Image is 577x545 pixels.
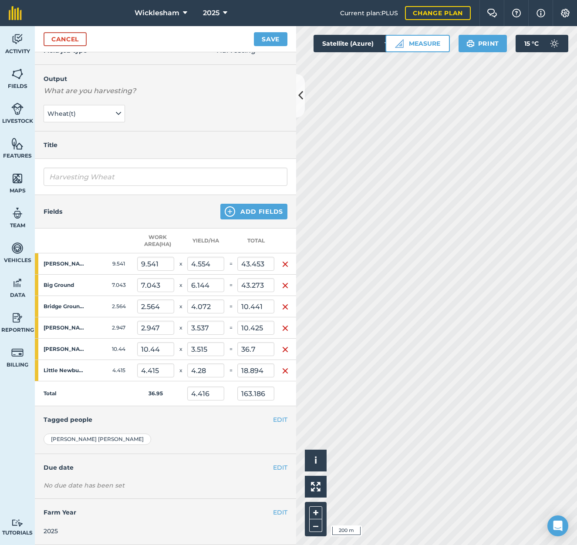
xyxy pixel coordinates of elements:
[11,242,24,255] img: svg+xml;base64,PD94bWwgdmVyc2lvbj0iMS4wIiBlbmNvZGluZz0idXRmLTgiPz4KPCEtLSBHZW5lcmF0b3I6IEFkb2JlIE...
[44,207,62,216] h4: Fields
[135,8,179,18] span: Wicklesham
[273,463,287,472] button: EDIT
[11,67,24,81] img: svg+xml;base64,PHN2ZyB4bWxucz0iaHR0cDovL3d3dy53My5vcmcvMjAwMC9zdmciIHdpZHRoPSI1NiIgaGVpZ2h0PSI2MC...
[560,9,570,17] img: A cog icon
[44,303,84,310] strong: Bridge Ground - WHEAT
[385,35,450,52] button: Measure
[220,204,287,219] button: Add Fields
[44,415,287,424] h4: Tagged people
[44,324,84,331] strong: [PERSON_NAME]
[44,105,125,122] button: Wheat(t)
[405,6,471,20] a: Change plan
[466,38,475,49] img: svg+xml;base64,PHN2ZyB4bWxucz0iaHR0cDovL3d3dy53My5vcmcvMjAwMC9zdmciIHdpZHRoPSIxOSIgaGVpZ2h0PSIyNC...
[148,390,163,397] strong: 36.95
[100,317,137,339] td: 2.947
[9,6,22,20] img: fieldmargin Logo
[44,508,287,517] h4: Farm Year
[395,39,404,48] img: Ruler icon
[100,296,137,317] td: 2.564
[487,9,497,17] img: Two speech bubbles overlapping with the left bubble in the forefront
[44,463,287,472] h4: Due date
[511,9,522,17] img: A question mark icon
[11,311,24,324] img: svg+xml;base64,PD94bWwgdmVyc2lvbj0iMS4wIiBlbmNvZGluZz0idXRmLTgiPz4KPCEtLSBHZW5lcmF0b3I6IEFkb2JlIE...
[44,390,57,397] strong: Total
[11,207,24,220] img: svg+xml;base64,PD94bWwgdmVyc2lvbj0iMS4wIiBlbmNvZGluZz0idXRmLTgiPz4KPCEtLSBHZW5lcmF0b3I6IEFkb2JlIE...
[224,339,237,360] td: =
[203,8,219,18] span: 2025
[44,140,287,150] h4: Title
[44,74,287,84] h4: Output
[224,275,237,296] td: =
[305,450,327,471] button: i
[282,259,289,269] img: svg+xml;base64,PHN2ZyB4bWxucz0iaHR0cDovL3d3dy53My5vcmcvMjAwMC9zdmciIHdpZHRoPSIxNiIgaGVpZ2h0PSIyNC...
[224,253,237,275] td: =
[44,282,84,289] strong: Big Ground
[11,346,24,359] img: svg+xml;base64,PD94bWwgdmVyc2lvbj0iMS4wIiBlbmNvZGluZz0idXRmLTgiPz4KPCEtLSBHZW5lcmF0b3I6IEFkb2JlIE...
[174,360,187,381] td: x
[44,87,136,95] em: What are you harvesting?
[44,367,84,374] strong: Little Newbury - Wheat
[524,35,539,52] span: 15 ° C
[516,35,568,52] button: 15 °C
[224,296,237,317] td: =
[309,506,322,519] button: +
[314,455,317,466] span: i
[282,366,289,376] img: svg+xml;base64,PHN2ZyB4bWxucz0iaHR0cDovL3d3dy53My5vcmcvMjAwMC9zdmciIHdpZHRoPSIxNiIgaGVpZ2h0PSIyNC...
[100,339,137,360] td: 10.44
[224,360,237,381] td: =
[47,109,78,118] span: Wheat ( t )
[273,415,287,424] button: EDIT
[137,229,174,253] th: Work area ( Ha )
[224,317,237,339] td: =
[459,35,507,52] button: Print
[282,323,289,333] img: svg+xml;base64,PHN2ZyB4bWxucz0iaHR0cDovL3d3dy53My5vcmcvMjAwMC9zdmciIHdpZHRoPSIxNiIgaGVpZ2h0PSIyNC...
[225,206,235,217] img: svg+xml;base64,PHN2ZyB4bWxucz0iaHR0cDovL3d3dy53My5vcmcvMjAwMC9zdmciIHdpZHRoPSIxNCIgaGVpZ2h0PSIyNC...
[11,137,24,150] img: svg+xml;base64,PHN2ZyB4bWxucz0iaHR0cDovL3d3dy53My5vcmcvMjAwMC9zdmciIHdpZHRoPSI1NiIgaGVpZ2h0PSI2MC...
[314,35,397,52] button: Satellite (Azure)
[44,434,151,445] div: [PERSON_NAME] [PERSON_NAME]
[547,515,568,536] div: Open Intercom Messenger
[254,32,287,46] button: Save
[44,168,287,186] input: What needs doing?
[11,33,24,46] img: svg+xml;base64,PD94bWwgdmVyc2lvbj0iMS4wIiBlbmNvZGluZz0idXRmLTgiPz4KPCEtLSBHZW5lcmF0b3I6IEFkb2JlIE...
[11,519,24,527] img: svg+xml;base64,PD94bWwgdmVyc2lvbj0iMS4wIiBlbmNvZGluZz0idXRmLTgiPz4KPCEtLSBHZW5lcmF0b3I6IEFkb2JlIE...
[273,508,287,517] button: EDIT
[11,276,24,289] img: svg+xml;base64,PD94bWwgdmVyc2lvbj0iMS4wIiBlbmNvZGluZz0idXRmLTgiPz4KPCEtLSBHZW5lcmF0b3I6IEFkb2JlIE...
[282,280,289,291] img: svg+xml;base64,PHN2ZyB4bWxucz0iaHR0cDovL3d3dy53My5vcmcvMjAwMC9zdmciIHdpZHRoPSIxNiIgaGVpZ2h0PSIyNC...
[174,339,187,360] td: x
[174,296,187,317] td: x
[282,344,289,355] img: svg+xml;base64,PHN2ZyB4bWxucz0iaHR0cDovL3d3dy53My5vcmcvMjAwMC9zdmciIHdpZHRoPSIxNiIgaGVpZ2h0PSIyNC...
[44,481,287,490] div: No due date has been set
[174,253,187,275] td: x
[100,275,137,296] td: 7.043
[237,229,274,253] th: Total
[311,482,321,491] img: Four arrows, one pointing top left, one top right, one bottom right and the last bottom left
[174,317,187,339] td: x
[537,8,545,18] img: svg+xml;base64,PHN2ZyB4bWxucz0iaHR0cDovL3d3dy53My5vcmcvMjAwMC9zdmciIHdpZHRoPSIxNyIgaGVpZ2h0PSIxNy...
[309,519,322,532] button: –
[44,526,287,536] div: 2025
[100,360,137,381] td: 4.415
[44,32,87,46] a: Cancel
[340,8,398,18] span: Current plan : PLUS
[11,102,24,115] img: svg+xml;base64,PD94bWwgdmVyc2lvbj0iMS4wIiBlbmNvZGluZz0idXRmLTgiPz4KPCEtLSBHZW5lcmF0b3I6IEFkb2JlIE...
[282,302,289,312] img: svg+xml;base64,PHN2ZyB4bWxucz0iaHR0cDovL3d3dy53My5vcmcvMjAwMC9zdmciIHdpZHRoPSIxNiIgaGVpZ2h0PSIyNC...
[44,346,84,353] strong: [PERSON_NAME] Pits
[44,260,84,267] strong: [PERSON_NAME] [PERSON_NAME]
[11,172,24,185] img: svg+xml;base64,PHN2ZyB4bWxucz0iaHR0cDovL3d3dy53My5vcmcvMjAwMC9zdmciIHdpZHRoPSI1NiIgaGVpZ2h0PSI2MC...
[100,253,137,275] td: 9.541
[174,275,187,296] td: x
[187,229,224,253] th: Yield / Ha
[546,35,563,52] img: svg+xml;base64,PD94bWwgdmVyc2lvbj0iMS4wIiBlbmNvZGluZz0idXRmLTgiPz4KPCEtLSBHZW5lcmF0b3I6IEFkb2JlIE...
